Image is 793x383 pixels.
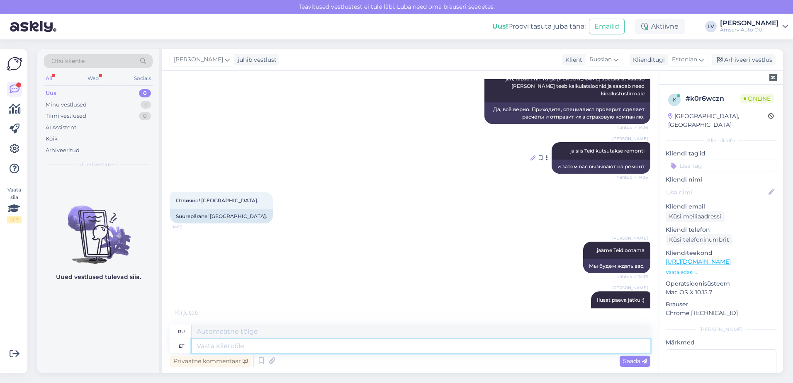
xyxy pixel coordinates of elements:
div: LV [705,21,717,32]
p: Kliendi telefon [666,225,776,234]
span: Russian [589,55,612,64]
div: # k0r6wczn [686,94,740,104]
div: AI Assistent [46,124,76,132]
span: Online [740,94,774,103]
div: Amserv Auto OÜ [720,27,779,33]
div: ru [178,325,185,339]
span: Saada [623,357,647,365]
div: [GEOGRAPHIC_DATA], [GEOGRAPHIC_DATA] [668,112,768,129]
div: [PERSON_NAME] [666,326,776,333]
div: Minu vestlused [46,101,87,109]
button: Emailid [589,19,625,34]
div: Kliendi info [666,137,776,144]
div: Arhiveeri vestlus [712,54,776,65]
div: Tiimi vestlused [46,112,86,120]
span: Nähtud ✓ 14:16 [616,274,648,280]
p: Kliendi nimi [666,175,776,184]
div: Мы будем ждать вас. [583,259,650,273]
p: Uued vestlused tulevad siia. [56,273,141,281]
div: Kirjutab [170,308,650,317]
input: Lisa nimi [666,188,767,197]
img: No chats [37,191,159,265]
div: и затем вас вызывают на ремонт [552,160,650,174]
div: 0 [139,112,151,120]
span: ja siis Teid kutsutakse remonti [570,148,645,154]
p: Brauser [666,300,776,309]
div: Vaata siia [7,186,22,223]
span: k [673,97,676,103]
span: Отлично! [GEOGRAPHIC_DATA]. [176,197,258,204]
span: Nähtud ✓ 14:16 [616,124,648,131]
div: et [179,339,184,353]
span: [PERSON_NAME] [612,136,648,142]
b: Uus! [492,22,508,30]
div: Kõik [46,135,58,143]
div: Arhiveeritud [46,146,80,155]
div: [PERSON_NAME] [720,20,779,27]
div: Klienditugi [630,56,665,64]
span: jääme Teid ootama [597,247,645,253]
div: Uus [46,89,56,97]
div: Proovi tasuta juba täna: [492,22,586,32]
img: zendesk [769,74,777,81]
div: Klient [562,56,582,64]
span: . [198,309,199,316]
input: Lisa tag [666,160,776,172]
p: Operatsioonisüsteem [666,279,776,288]
p: Vaata edasi ... [666,269,776,276]
span: Otsi kliente [51,57,85,65]
div: Socials [132,73,153,84]
p: Mac OS X 10.15.7 [666,288,776,297]
span: [PERSON_NAME] [174,55,223,64]
span: Estonian [672,55,697,64]
p: Märkmed [666,338,776,347]
span: [PERSON_NAME] [612,285,648,291]
div: Suurepärane! [GEOGRAPHIC_DATA]. [170,209,273,223]
div: All [44,73,54,84]
p: Kliendi tag'id [666,149,776,158]
div: Privaatne kommentaar [170,356,251,367]
div: Küsi telefoninumbrit [666,234,732,245]
span: Uued vestlused [79,161,118,168]
div: Web [86,73,100,84]
p: Chrome [TECHNICAL_ID] [666,309,776,318]
p: Kliendi email [666,202,776,211]
div: 1 [141,101,151,109]
div: 2 / 3 [7,216,22,223]
p: Klienditeekond [666,249,776,257]
a: [PERSON_NAME]Amserv Auto OÜ [720,20,788,33]
div: Да, всё верно. Приходите, специалист проверит, сделает расчёты и отправит их в страховую компанию. [484,102,650,124]
div: 0 [139,89,151,97]
span: [PERSON_NAME] [612,235,648,241]
a: [URL][DOMAIN_NAME] [666,258,731,265]
img: Askly Logo [7,56,22,72]
span: Nähtud ✓ 14:16 [616,174,648,180]
span: Ilusat päeva jätku :) [597,297,645,303]
div: juhib vestlust [234,56,277,64]
span: jah, täpselt nii. Tulge [PERSON_NAME] spetsialist vaatab [PERSON_NAME] teeb kalkulatsioonid ja sa... [506,75,646,97]
span: 14:16 [173,224,204,230]
div: Aktiivne [635,19,685,34]
div: Küsi meiliaadressi [666,211,725,222]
